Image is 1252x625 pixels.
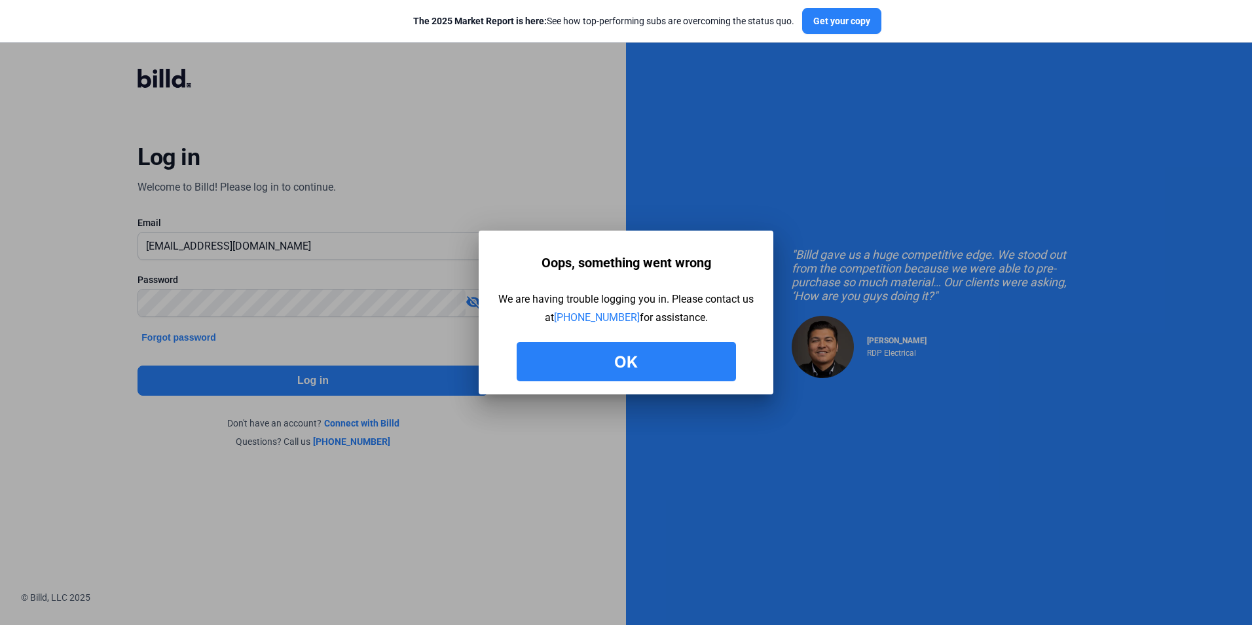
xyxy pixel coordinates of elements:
[413,14,794,28] div: See how top-performing subs are overcoming the status quo.
[802,8,881,34] button: Get your copy
[554,311,640,324] a: [PHONE_NUMBER]
[542,250,711,275] div: Oops, something went wrong
[517,342,736,381] button: Ok
[498,290,754,327] div: We are having trouble logging you in. Please contact us at for assistance.
[413,16,547,26] span: The 2025 Market Report is here:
